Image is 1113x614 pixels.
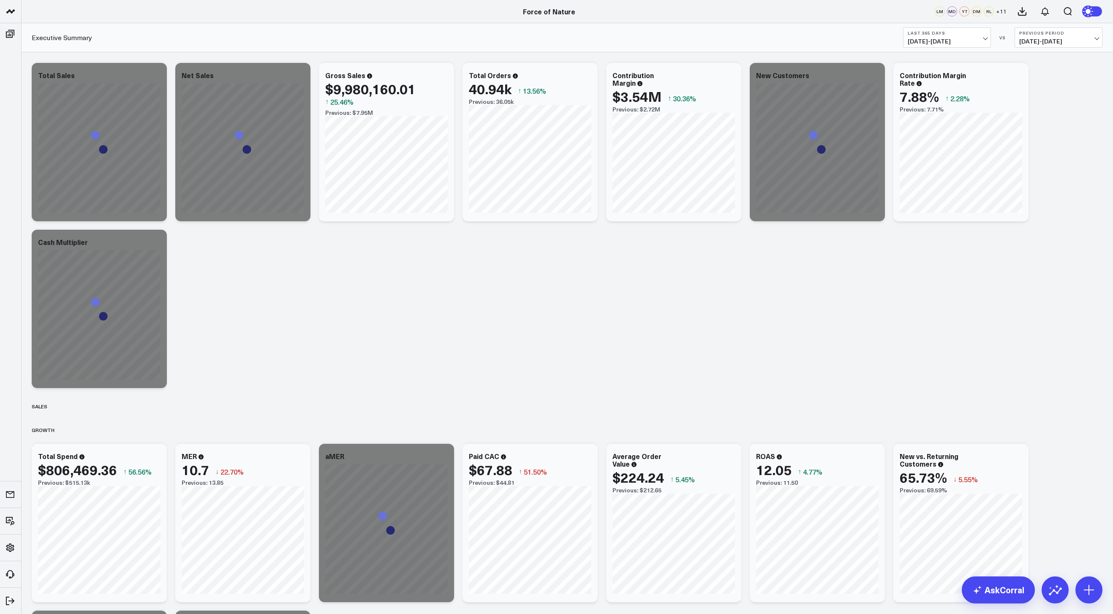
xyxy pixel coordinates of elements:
[1019,38,1098,45] span: [DATE] - [DATE]
[756,451,775,461] div: ROAS
[182,71,214,80] div: Net Sales
[330,97,354,106] span: 25.46%
[756,462,792,477] div: 12.05
[325,71,365,80] div: Gross Sales
[900,106,1022,113] div: Previous: 7.71%
[996,6,1007,16] button: +11
[959,6,969,16] div: YT
[670,474,674,485] span: ↑
[182,462,209,477] div: 10.7
[958,475,978,484] span: 5.55%
[900,487,1022,494] div: Previous: 69.59%
[996,8,1007,14] span: + 11
[945,93,949,104] span: ↑
[38,462,117,477] div: $806,469.36
[612,451,661,468] div: Average Order Value
[38,237,88,247] div: Cash Multiplier
[325,451,344,461] div: aMER
[668,93,671,104] span: ↑
[908,30,986,35] b: Last 365 Days
[612,470,664,485] div: $224.24
[803,467,822,476] span: 4.77%
[673,94,696,103] span: 30.36%
[325,81,416,96] div: $9,980,160.01
[908,38,986,45] span: [DATE] - [DATE]
[32,420,54,440] div: Growth
[900,470,947,485] div: 65.73%
[220,467,244,476] span: 22.70%
[128,467,152,476] span: 56.56%
[32,397,47,416] div: Sales
[612,487,735,494] div: Previous: $212.65
[519,466,522,477] span: ↑
[182,451,197,461] div: MER
[469,98,591,105] div: Previous: 36.05k
[469,462,512,477] div: $67.88
[995,35,1010,40] div: VS
[32,33,92,42] a: Executive Summary
[182,479,304,486] div: Previous: 13.85
[1015,27,1102,48] button: Previous Period[DATE]-[DATE]
[900,451,958,468] div: New vs. Returning Customers
[1019,30,1098,35] b: Previous Period
[756,479,879,486] div: Previous: 11.50
[612,71,654,87] div: Contribution Margin
[38,479,161,486] div: Previous: $515.13k
[900,89,939,104] div: 7.88%
[947,6,957,16] div: MD
[523,86,546,95] span: 13.56%
[903,27,991,48] button: Last 365 Days[DATE]-[DATE]
[950,94,970,103] span: 2.28%
[935,6,945,16] div: LM
[953,474,957,485] span: ↓
[900,71,966,87] div: Contribution Margin Rate
[123,466,127,477] span: ↑
[524,467,547,476] span: 51.50%
[971,6,982,16] div: DM
[38,71,75,80] div: Total Sales
[675,475,695,484] span: 5.45%
[756,71,809,80] div: New Customers
[523,7,575,16] a: Force of Nature
[469,451,499,461] div: Paid CAC
[215,466,219,477] span: ↓
[469,81,512,96] div: 40.94k
[469,479,591,486] div: Previous: $44.81
[3,593,19,609] a: Log Out
[984,6,994,16] div: RL
[518,85,521,96] span: ↑
[962,576,1035,603] a: AskCorral
[612,89,661,104] div: $3.54M
[612,106,735,113] div: Previous: $2.72M
[798,466,801,477] span: ↑
[325,109,448,116] div: Previous: $7.95M
[325,96,329,107] span: ↑
[469,71,511,80] div: Total Orders
[38,451,78,461] div: Total Spend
